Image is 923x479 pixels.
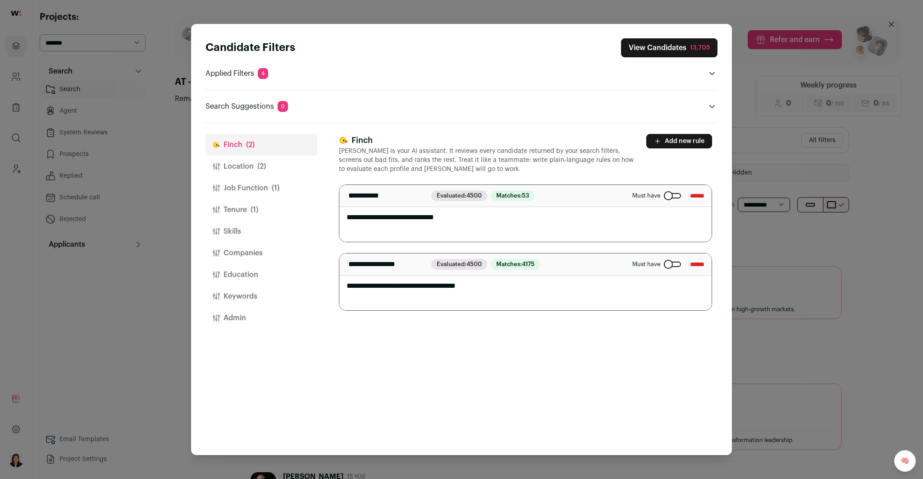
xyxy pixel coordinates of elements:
[278,101,288,112] span: 0
[690,43,710,52] div: 13,705
[206,156,317,177] button: Location(2)
[206,42,295,53] strong: Candidate Filters
[339,134,635,147] h3: Finch
[206,101,288,112] p: Search Suggestions
[206,221,317,242] button: Skills
[206,68,268,79] p: Applied Filters
[522,193,529,198] span: 53
[206,242,317,264] button: Companies
[206,286,317,307] button: Keywords
[258,68,268,79] span: 4
[522,261,535,267] span: 4175
[646,134,712,148] button: Add new rule
[632,261,660,268] span: Must have
[257,161,266,172] span: (2)
[632,192,660,199] span: Must have
[272,183,279,193] span: (1)
[206,199,317,221] button: Tenure(1)
[491,190,535,201] span: Matches:
[206,264,317,286] button: Education
[491,259,540,270] span: Matches:
[206,307,317,329] button: Admin
[206,134,317,156] button: Finch(2)
[707,68,717,79] button: Open applied filters
[894,450,916,472] a: 🧠
[246,139,255,150] span: (2)
[339,147,635,174] p: [PERSON_NAME] is your AI assistant. It reviews every candidate returned by your search filters, s...
[206,177,317,199] button: Job Function(1)
[621,38,717,57] button: Close search preferences
[251,204,258,215] span: (1)
[431,259,487,270] span: Evaluated:
[466,261,482,267] span: 4500
[431,190,487,201] span: Evaluated:
[466,193,482,198] span: 4500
